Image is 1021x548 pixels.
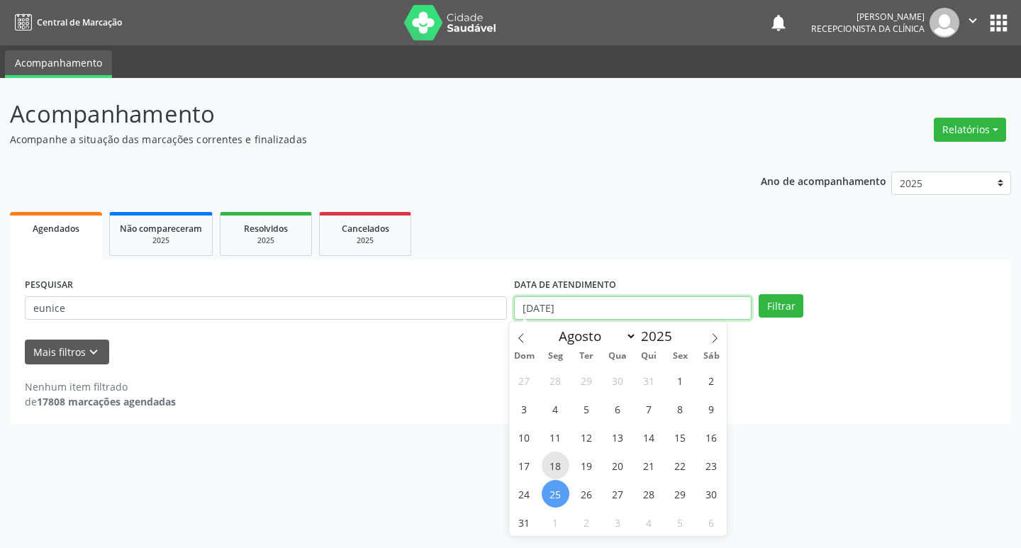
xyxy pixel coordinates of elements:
[542,480,569,508] span: Agosto 25, 2025
[573,508,601,536] span: Setembro 2, 2025
[120,223,202,235] span: Não compareceram
[666,395,694,423] span: Agosto 8, 2025
[10,96,710,132] p: Acompanhamento
[573,395,601,423] span: Agosto 5, 2025
[25,394,176,409] div: de
[542,452,569,479] span: Agosto 18, 2025
[666,367,694,394] span: Agosto 1, 2025
[552,326,637,346] select: Month
[37,16,122,28] span: Central de Marcação
[510,423,538,451] span: Agosto 10, 2025
[244,223,288,235] span: Resolvidos
[604,508,632,536] span: Setembro 3, 2025
[540,352,571,361] span: Seg
[965,13,981,28] i: 
[10,132,710,147] p: Acompanhe a situação das marcações correntes e finalizadas
[573,367,601,394] span: Julho 29, 2025
[637,327,684,345] input: Year
[542,423,569,451] span: Agosto 11, 2025
[664,352,696,361] span: Sex
[230,235,301,246] div: 2025
[635,508,663,536] span: Setembro 4, 2025
[25,340,109,364] button: Mais filtroskeyboard_arrow_down
[930,8,959,38] img: img
[10,11,122,34] a: Central de Marcação
[510,452,538,479] span: Agosto 17, 2025
[666,452,694,479] span: Agosto 22, 2025
[602,352,633,361] span: Qua
[604,395,632,423] span: Agosto 6, 2025
[604,423,632,451] span: Agosto 13, 2025
[571,352,602,361] span: Ter
[604,452,632,479] span: Agosto 20, 2025
[633,352,664,361] span: Qui
[25,296,507,320] input: Nome, CNS
[5,50,112,78] a: Acompanhamento
[698,367,725,394] span: Agosto 2, 2025
[959,8,986,38] button: 
[514,274,616,296] label: DATA DE ATENDIMENTO
[698,452,725,479] span: Agosto 23, 2025
[37,395,176,408] strong: 17808 marcações agendadas
[120,235,202,246] div: 2025
[635,367,663,394] span: Julho 31, 2025
[761,172,886,189] p: Ano de acompanhamento
[542,395,569,423] span: Agosto 4, 2025
[769,13,788,33] button: notifications
[635,452,663,479] span: Agosto 21, 2025
[666,508,694,536] span: Setembro 5, 2025
[510,480,538,508] span: Agosto 24, 2025
[811,11,925,23] div: [PERSON_NAME]
[509,352,540,361] span: Dom
[635,423,663,451] span: Agosto 14, 2025
[604,480,632,508] span: Agosto 27, 2025
[86,345,101,360] i: keyboard_arrow_down
[342,223,389,235] span: Cancelados
[811,23,925,35] span: Recepcionista da clínica
[934,118,1006,142] button: Relatórios
[759,294,803,318] button: Filtrar
[666,423,694,451] span: Agosto 15, 2025
[33,223,79,235] span: Agendados
[698,395,725,423] span: Agosto 9, 2025
[635,395,663,423] span: Agosto 7, 2025
[635,480,663,508] span: Agosto 28, 2025
[698,423,725,451] span: Agosto 16, 2025
[698,480,725,508] span: Agosto 30, 2025
[510,395,538,423] span: Agosto 3, 2025
[696,352,727,361] span: Sáb
[666,480,694,508] span: Agosto 29, 2025
[542,508,569,536] span: Setembro 1, 2025
[573,452,601,479] span: Agosto 19, 2025
[986,11,1011,35] button: apps
[510,367,538,394] span: Julho 27, 2025
[573,423,601,451] span: Agosto 12, 2025
[330,235,401,246] div: 2025
[542,367,569,394] span: Julho 28, 2025
[25,274,73,296] label: PESQUISAR
[510,508,538,536] span: Agosto 31, 2025
[25,379,176,394] div: Nenhum item filtrado
[514,296,752,320] input: Selecione um intervalo
[573,480,601,508] span: Agosto 26, 2025
[604,367,632,394] span: Julho 30, 2025
[698,508,725,536] span: Setembro 6, 2025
